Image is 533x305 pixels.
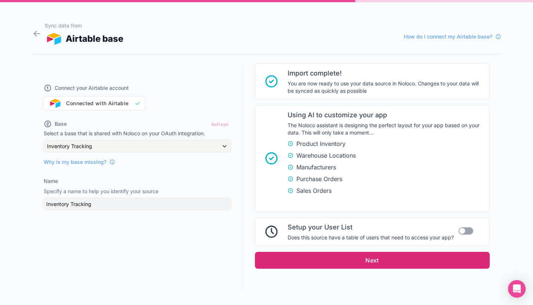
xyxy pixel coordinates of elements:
button: Inventory Tracking [44,140,231,152]
label: Name [44,177,58,185]
p: Select a base that is shared with Noloco on your OAuth integration. [44,130,231,137]
span: Why is my base missing? [44,158,106,166]
a: How do I connect my Airtable base? [404,33,501,40]
span: Does this source have a table of users that need to access your app? [288,234,454,241]
h1: Sync data from [45,22,123,29]
span: Inventory Tracking [47,143,92,150]
span: Manufacturers [296,163,336,172]
span: You are now ready to use your data source in Noloco. Changes to your data will be synced as quick... [288,80,485,95]
span: Using AI to customize your app [288,110,485,120]
span: The Noloco assistant is designing the perfect layout for your app based on your data. This will o... [288,122,485,136]
p: Specify a name to help you identify your source [44,188,231,195]
a: Why is my base missing? [44,158,115,166]
span: Import complete! [288,68,485,78]
span: Product Inventory [296,139,346,148]
span: Purchase Orders [296,174,342,183]
span: Warehouse Locations [296,151,356,160]
div: Open Intercom Messenger [508,280,526,298]
button: Next [255,252,490,269]
img: AIRTABLE [45,33,63,45]
span: How do I connect my Airtable base? [404,33,492,40]
span: Sales Orders [296,186,332,195]
div: Airtable base [45,32,123,45]
span: Base [55,120,67,128]
span: Connect your Airtable account [55,84,129,92]
span: Setup your User List [288,222,454,232]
